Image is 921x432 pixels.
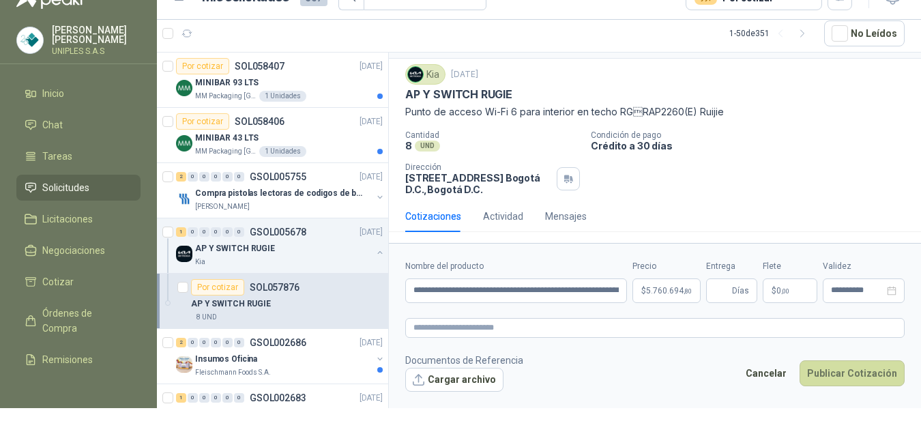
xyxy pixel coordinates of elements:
[646,287,692,295] span: 5.760.694
[360,392,383,405] p: [DATE]
[824,20,905,46] button: No Leídos
[188,338,198,347] div: 0
[195,242,275,255] p: AP Y SWITCH RUGIE
[176,172,186,182] div: 2
[800,360,905,386] button: Publicar Cotización
[52,47,141,55] p: UNIPLES S.A.S
[211,172,221,182] div: 0
[451,68,478,81] p: [DATE]
[176,393,186,403] div: 1
[191,279,244,296] div: Por cotizar
[234,338,244,347] div: 0
[157,108,388,163] a: Por cotizarSOL058406[DATE] Company LogoMINIBAR 43 LTSMM Packaging [GEOGRAPHIC_DATA]1 Unidades
[176,246,192,262] img: Company Logo
[211,338,221,347] div: 0
[42,86,64,101] span: Inicio
[42,352,93,367] span: Remisiones
[360,171,383,184] p: [DATE]
[684,287,692,295] span: ,80
[16,237,141,263] a: Negociaciones
[176,58,229,74] div: Por cotizar
[176,169,385,212] a: 2 0 0 0 0 0 GSOL005755[DATE] Company LogoCompra pistolas lectoras de codigos de barras[PERSON_NAME]
[632,278,701,303] p: $5.760.694,80
[199,172,209,182] div: 0
[259,91,306,102] div: 1 Unidades
[176,113,229,130] div: Por cotizar
[42,117,63,132] span: Chat
[195,367,271,378] p: Fleischmann Foods S.A.
[188,393,198,403] div: 0
[405,368,503,392] button: Cargar archivo
[42,274,74,289] span: Cotizar
[234,172,244,182] div: 0
[706,260,757,273] label: Entrega
[195,201,250,212] p: [PERSON_NAME]
[772,287,776,295] span: $
[234,393,244,403] div: 0
[360,226,383,239] p: [DATE]
[52,25,141,44] p: [PERSON_NAME] [PERSON_NAME]
[632,260,701,273] label: Precio
[16,300,141,341] a: Órdenes de Compra
[222,338,233,347] div: 0
[405,64,445,85] div: Kia
[222,172,233,182] div: 0
[763,260,817,273] label: Flete
[42,149,72,164] span: Tareas
[199,338,209,347] div: 0
[405,162,551,172] p: Dirección
[211,393,221,403] div: 0
[405,260,627,273] label: Nombre del producto
[176,190,192,207] img: Company Logo
[591,130,916,140] p: Condición de pago
[176,338,186,347] div: 2
[405,87,512,102] p: AP Y SWITCH RUGIE
[16,143,141,169] a: Tareas
[195,353,257,366] p: Insumos Oficina
[157,53,388,108] a: Por cotizarSOL058407[DATE] Company LogoMINIBAR 93 LTSMM Packaging [GEOGRAPHIC_DATA]1 Unidades
[16,347,141,373] a: Remisiones
[191,298,271,311] p: AP Y SWITCH RUGIE
[199,227,209,237] div: 0
[195,257,205,268] p: Kia
[405,209,461,224] div: Cotizaciones
[360,115,383,128] p: [DATE]
[195,408,323,421] p: Pichinde - tecnologia - luminarias
[222,227,233,237] div: 0
[16,206,141,232] a: Licitaciones
[195,146,257,157] p: MM Packaging [GEOGRAPHIC_DATA]
[16,269,141,295] a: Cotizar
[42,212,93,227] span: Licitaciones
[250,227,306,237] p: GSOL005678
[211,227,221,237] div: 0
[405,104,905,119] p: Punto de acceso Wi-Fi 6 para interior en techo RGRAP2260(E) Ruijie
[235,117,284,126] p: SOL058406
[195,76,259,89] p: MINIBAR 93 LTS
[781,287,789,295] span: ,00
[195,187,365,200] p: Compra pistolas lectoras de codigos de barras
[222,393,233,403] div: 0
[176,334,385,378] a: 2 0 0 0 0 0 GSOL002686[DATE] Company LogoInsumos OficinaFleischmann Foods S.A.
[250,338,306,347] p: GSOL002686
[250,393,306,403] p: GSOL002683
[545,209,587,224] div: Mensajes
[199,393,209,403] div: 0
[16,112,141,138] a: Chat
[195,132,259,145] p: MINIBAR 43 LTS
[823,260,905,273] label: Validez
[191,312,222,323] div: 8 UND
[16,175,141,201] a: Solicitudes
[732,279,749,302] span: Días
[259,146,306,157] div: 1 Unidades
[42,306,128,336] span: Órdenes de Compra
[195,91,257,102] p: MM Packaging [GEOGRAPHIC_DATA]
[405,172,551,195] p: [STREET_ADDRESS] Bogotá D.C. , Bogotá D.C.
[250,172,306,182] p: GSOL005755
[17,27,43,53] img: Company Logo
[591,140,916,152] p: Crédito a 30 días
[235,61,284,71] p: SOL058407
[42,180,89,195] span: Solicitudes
[157,274,388,329] a: Por cotizarSOL057876AP Y SWITCH RUGIE8 UND
[405,353,523,368] p: Documentos de Referencia
[729,23,813,44] div: 1 - 50 de 351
